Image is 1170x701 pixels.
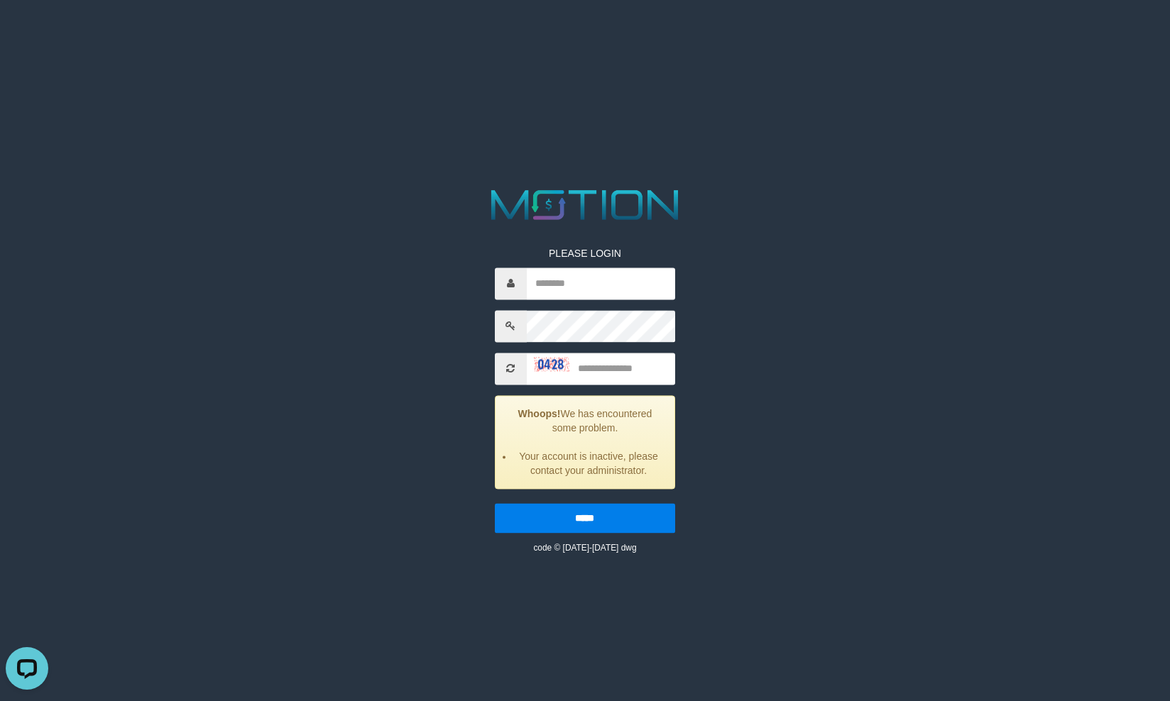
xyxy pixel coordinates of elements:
[495,246,676,260] p: PLEASE LOGIN
[518,408,561,419] strong: Whoops!
[534,358,569,372] img: captcha
[513,449,665,478] li: Your account is inactive, please contact your administrator.
[6,6,48,48] button: Open LiveChat chat widget
[495,395,676,489] div: We has encountered some problem.
[533,543,636,553] small: code © [DATE]-[DATE] dwg
[483,184,687,225] img: MOTION_logo.png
